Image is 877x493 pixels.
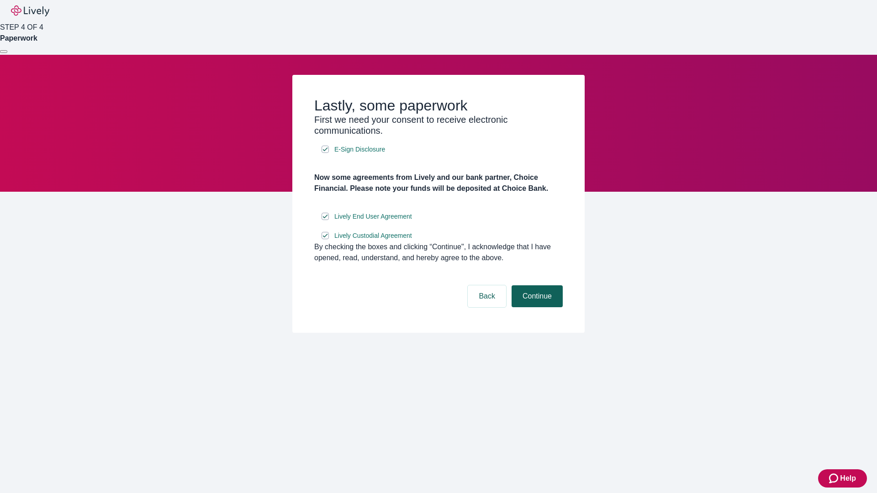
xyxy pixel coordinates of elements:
a: e-sign disclosure document [333,230,414,241]
h4: Now some agreements from Lively and our bank partner, Choice Financial. Please note your funds wi... [314,172,563,194]
svg: Zendesk support icon [829,473,840,484]
button: Continue [512,285,563,307]
button: Back [468,285,506,307]
button: Zendesk support iconHelp [818,469,867,488]
img: Lively [11,5,49,16]
div: By checking the boxes and clicking “Continue", I acknowledge that I have opened, read, understand... [314,241,563,263]
a: e-sign disclosure document [333,211,414,222]
span: Help [840,473,856,484]
span: Lively End User Agreement [334,212,412,221]
h2: Lastly, some paperwork [314,97,563,114]
h3: First we need your consent to receive electronic communications. [314,114,563,136]
span: Lively Custodial Agreement [334,231,412,241]
span: E-Sign Disclosure [334,145,385,154]
a: e-sign disclosure document [333,144,387,155]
